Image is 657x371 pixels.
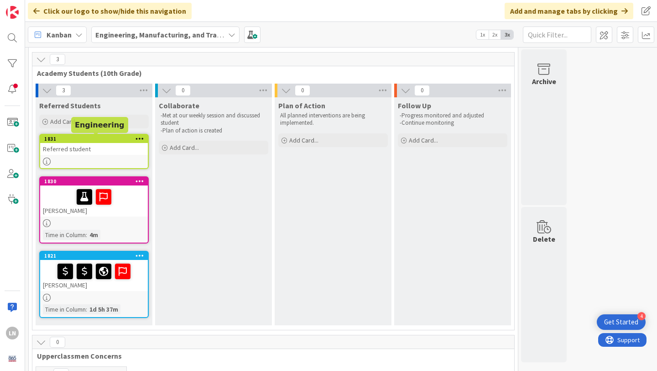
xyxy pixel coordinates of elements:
[604,318,638,327] div: Get Started
[501,30,513,39] span: 3x
[40,177,148,185] div: 1830
[43,230,86,240] div: Time in Column
[597,314,646,330] div: Open Get Started checklist, remaining modules: 4
[278,101,325,110] span: Plan of Action
[28,3,192,19] div: Click our logo to show/hide this navigation
[400,112,506,119] p: -Progress monitored and adjusted
[44,253,148,259] div: 1821
[40,135,148,155] div: 1831Referred student
[409,136,438,144] span: Add Card...
[56,85,71,96] span: 3
[523,26,591,43] input: Quick Filter...
[505,3,633,19] div: Add and manage tabs by clicking
[87,230,100,240] div: 4m
[86,304,87,314] span: :
[19,1,42,12] span: Support
[40,143,148,155] div: Referred student
[532,76,556,87] div: Archive
[489,30,501,39] span: 2x
[400,119,506,127] p: -Continue monitoring
[161,112,266,127] p: -Met at our weekly session and discussed student
[37,69,503,78] span: Academy Students (10th Grade)
[50,54,65,65] span: 3
[398,101,431,110] span: Follow Up
[476,30,489,39] span: 1x
[6,6,19,19] img: Visit kanbanzone.com
[75,121,125,129] h5: Engineering
[39,251,149,318] a: 1821[PERSON_NAME]Time in Column:1d 5h 37m
[159,101,199,110] span: Collaborate
[40,177,148,217] div: 1830[PERSON_NAME]
[175,85,191,96] span: 0
[6,352,19,365] img: avatar
[161,127,266,134] p: -Plan of action is created
[637,312,646,320] div: 4
[86,230,87,240] span: :
[44,178,148,185] div: 1830
[170,143,199,152] span: Add Card...
[87,304,120,314] div: 1d 5h 37m
[40,135,148,143] div: 1831
[39,101,101,110] span: Referred Students
[39,176,149,244] a: 1830[PERSON_NAME]Time in Column:4m
[50,337,65,348] span: 0
[37,351,503,360] span: Upperclassmen Concerns
[6,327,19,339] div: LN
[280,112,386,127] p: All planned interventions are being implemented.
[47,29,72,40] span: Kanban
[533,233,555,244] div: Delete
[43,304,86,314] div: Time in Column
[414,85,430,96] span: 0
[39,134,149,169] a: 1831Referred student
[40,252,148,260] div: 1821
[295,85,310,96] span: 0
[44,136,148,142] div: 1831
[289,136,318,144] span: Add Card...
[50,117,79,126] span: Add Card...
[40,260,148,291] div: [PERSON_NAME]
[40,252,148,291] div: 1821[PERSON_NAME]
[40,185,148,217] div: [PERSON_NAME]
[95,30,257,39] b: Engineering, Manufacturing, and Transportation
